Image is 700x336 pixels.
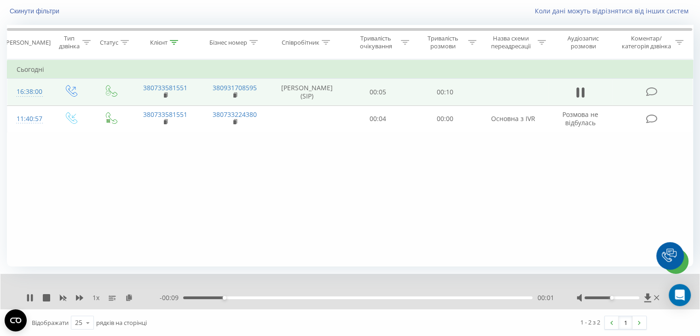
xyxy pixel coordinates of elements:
[58,35,80,50] div: Тип дзвінка
[411,79,478,105] td: 00:10
[619,316,632,329] a: 1
[7,7,64,15] button: Скинути фільтри
[75,318,82,327] div: 25
[282,39,319,46] div: Співробітник
[537,293,554,302] span: 00:01
[556,35,610,50] div: Аудіозапис розмови
[213,110,257,119] a: 380733224380
[100,39,118,46] div: Статус
[96,319,147,327] span: рядків на сторінці
[345,79,411,105] td: 00:05
[17,110,41,128] div: 11:40:57
[150,39,168,46] div: Клієнт
[619,35,673,50] div: Коментар/категорія дзвінка
[562,110,598,127] span: Розмова не відбулась
[345,105,411,132] td: 00:04
[93,293,99,302] span: 1 x
[32,319,69,327] span: Відображати
[420,35,466,50] div: Тривалість розмови
[353,35,399,50] div: Тривалість очікування
[143,83,187,92] a: 380733581551
[669,284,691,306] div: Open Intercom Messenger
[4,39,51,46] div: [PERSON_NAME]
[17,83,41,101] div: 16:38:00
[610,296,613,300] div: Accessibility label
[411,105,478,132] td: 00:00
[5,309,27,331] button: Open CMP widget
[223,296,226,300] div: Accessibility label
[535,6,693,15] a: Коли дані можуть відрізнятися вiд інших систем
[580,318,600,327] div: 1 - 2 з 2
[270,79,345,105] td: [PERSON_NAME] (SIP)
[209,39,247,46] div: Бізнес номер
[160,293,183,302] span: - 00:09
[7,60,693,79] td: Сьогодні
[478,105,548,132] td: Основна з IVR
[487,35,535,50] div: Назва схеми переадресації
[143,110,187,119] a: 380733581551
[213,83,257,92] a: 380931708595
